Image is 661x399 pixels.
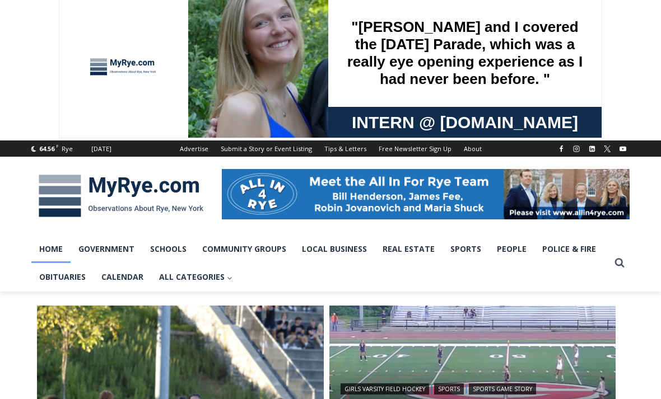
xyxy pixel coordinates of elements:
div: "[PERSON_NAME] and I covered the [DATE] Parade, which was a really eye opening experience as I ha... [283,1,529,109]
span: Intern @ [DOMAIN_NAME] [293,111,519,137]
a: Instagram [570,142,583,156]
a: Girls Varsity Field Hockey [341,383,429,395]
a: Community Groups [194,235,294,263]
a: Obituaries [31,263,94,291]
button: Child menu of All Categories [151,263,240,291]
a: Schools [142,235,194,263]
span: F [56,143,59,149]
div: "the precise, almost orchestrated movements of cutting and assembling sushi and [PERSON_NAME] mak... [115,70,165,134]
a: Linkedin [585,142,599,156]
a: Advertise [174,140,215,157]
a: Tips & Letters [318,140,373,157]
span: 64.56 [39,144,54,153]
a: Submit a Story or Event Listing [215,140,318,157]
a: Sports Game Story [469,383,536,395]
a: X [601,142,614,156]
a: Real Estate [375,235,443,263]
span: Open Tues. - Sun. [PHONE_NUMBER] [3,115,110,158]
div: | | [341,381,605,395]
a: Open Tues. - Sun. [PHONE_NUMBER] [1,112,113,139]
a: Sports [443,235,489,263]
a: Sports [434,383,464,395]
div: [DATE] [91,144,111,154]
a: Calendar [94,263,151,291]
a: Intern @ [DOMAIN_NAME] [269,109,543,139]
img: All in for Rye [222,169,630,219]
nav: Secondary Navigation [174,140,488,157]
a: Police & Fire [534,235,604,263]
a: Home [31,235,71,263]
img: MyRye.com [31,167,211,225]
button: View Search Form [609,253,630,273]
nav: Primary Navigation [31,235,609,292]
a: About [458,140,488,157]
a: Free Newsletter Sign Up [373,140,458,157]
a: Facebook [555,142,568,156]
div: Rye [62,144,73,154]
a: People [489,235,534,263]
a: Local Business [294,235,375,263]
a: YouTube [616,142,630,156]
a: Government [71,235,142,263]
